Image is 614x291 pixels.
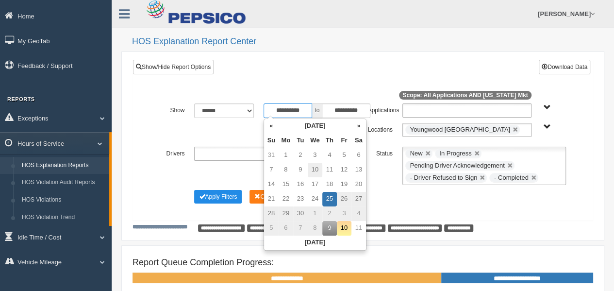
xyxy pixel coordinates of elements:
label: Status [363,147,397,158]
label: Show [155,103,189,115]
span: In Progress [439,150,471,157]
th: We [308,134,322,148]
td: 27 [351,192,366,206]
td: 17 [308,177,322,192]
th: Mo [279,134,293,148]
button: Download Data [539,60,590,74]
td: 25 [322,192,337,206]
span: Pending Driver Acknowledgement [410,162,504,169]
td: 19 [337,177,351,192]
td: 5 [264,221,279,236]
button: Change Filter Options [194,190,242,204]
td: 5 [337,148,351,163]
td: 21 [264,192,279,206]
a: HOS Violations [17,191,109,209]
td: 4 [351,206,366,221]
td: 28 [264,206,279,221]
td: 31 [264,148,279,163]
h4: Report Queue Completion Progress: [133,258,593,268]
a: HOS Explanation Reports [17,157,109,174]
td: 20 [351,177,366,192]
th: Sa [351,134,366,148]
td: 18 [322,177,337,192]
span: - Completed [494,174,529,181]
td: 6 [351,148,366,163]
td: 16 [293,177,308,192]
td: 3 [337,206,351,221]
td: 9 [293,163,308,177]
td: 4 [322,148,337,163]
td: 13 [351,163,366,177]
label: Applications [363,103,397,115]
td: 1 [308,206,322,221]
th: Fr [337,134,351,148]
span: - Driver Refused to Sign [410,174,477,181]
td: 22 [279,192,293,206]
td: 7 [264,163,279,177]
span: Scope: All Applications AND [US_STATE] Mkt [399,91,531,100]
td: 1 [279,148,293,163]
td: 7 [293,221,308,236]
span: New [410,150,422,157]
td: 9 [322,221,337,236]
label: Locations [363,123,398,135]
a: HOS Violation Trend [17,209,109,226]
td: 15 [279,177,293,192]
td: 29 [279,206,293,221]
td: 6 [279,221,293,236]
td: 10 [308,163,322,177]
td: 26 [337,192,351,206]
label: Drivers [155,147,189,158]
a: HOS Violation Audit Reports [17,174,109,191]
span: Youngwood [GEOGRAPHIC_DATA] [410,126,510,133]
span: to [312,103,322,118]
th: Th [322,134,337,148]
td: 11 [351,221,366,236]
button: Change Filter Options [249,190,297,204]
td: 30 [293,206,308,221]
th: Tu [293,134,308,148]
th: Su [264,134,279,148]
td: 3 [308,148,322,163]
td: 11 [322,163,337,177]
td: 23 [293,192,308,206]
td: 12 [337,163,351,177]
th: [DATE] [279,119,351,134]
h2: HOS Explanation Report Center [132,37,604,47]
td: 14 [264,177,279,192]
td: 2 [322,206,337,221]
td: 2 [293,148,308,163]
td: 8 [279,163,293,177]
th: « [264,119,279,134]
th: [DATE] [264,236,366,250]
a: Show/Hide Report Options [133,60,214,74]
td: 24 [308,192,322,206]
td: 8 [308,221,322,236]
th: » [351,119,366,134]
td: 10 [337,221,351,236]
